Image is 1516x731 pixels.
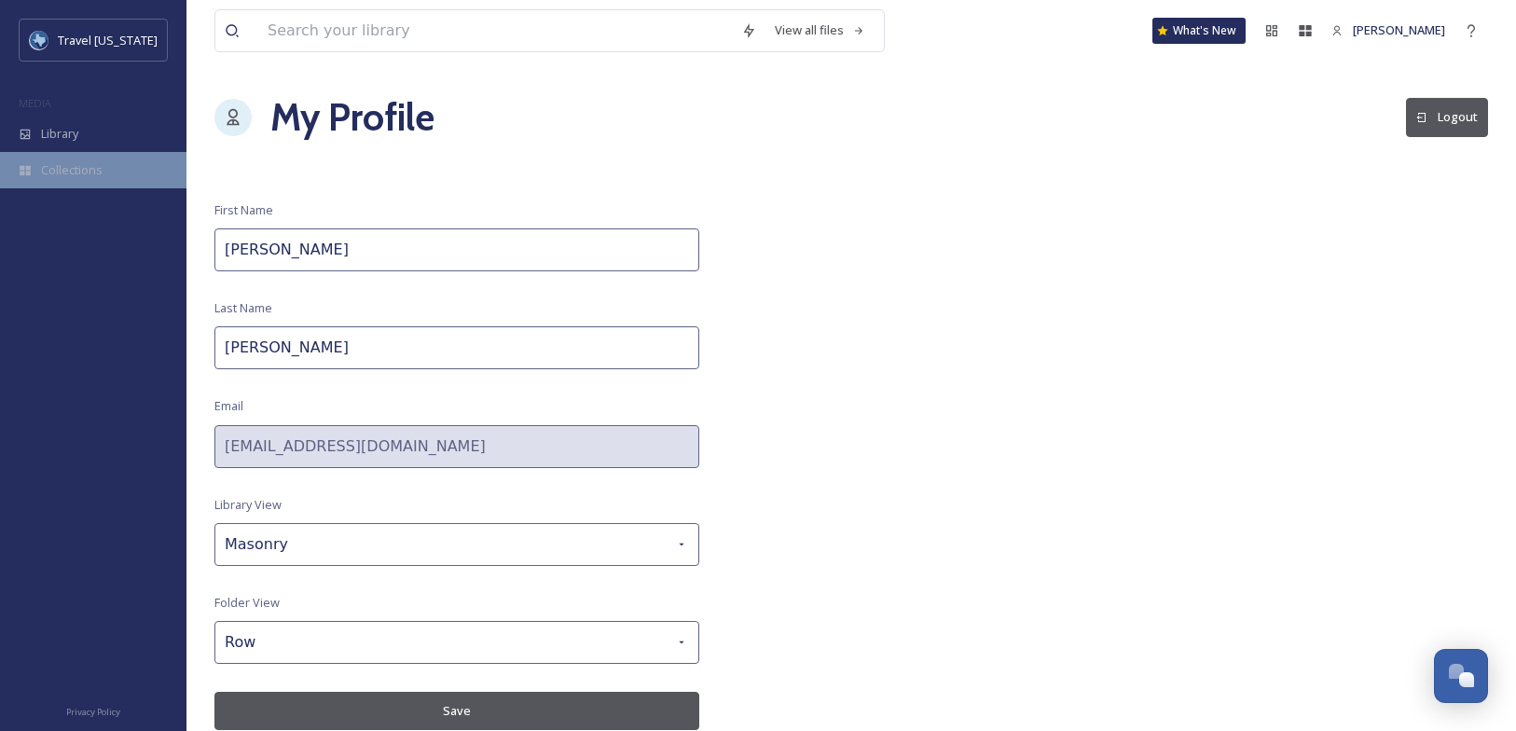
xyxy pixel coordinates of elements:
[270,90,434,145] h1: My Profile
[214,523,699,566] div: Masonry
[1322,12,1454,48] a: [PERSON_NAME]
[58,32,158,48] span: Travel [US_STATE]
[765,12,875,48] a: View all files
[214,397,243,415] span: Email
[1353,21,1445,38] span: [PERSON_NAME]
[66,706,120,718] span: Privacy Policy
[66,699,120,722] a: Privacy Policy
[214,692,699,730] button: Save
[30,31,48,49] img: images%20%281%29.jpeg
[214,201,273,219] span: First Name
[19,96,51,110] span: MEDIA
[214,496,282,514] span: Library View
[41,125,78,143] span: Library
[1152,18,1246,44] a: What's New
[1406,98,1488,136] button: Logout
[1434,649,1488,703] button: Open Chat
[214,594,280,612] span: Folder View
[41,161,103,179] span: Collections
[214,228,699,271] input: First
[214,326,699,369] input: Last
[258,10,732,51] input: Search your library
[214,299,272,317] span: Last Name
[214,621,699,664] div: Row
